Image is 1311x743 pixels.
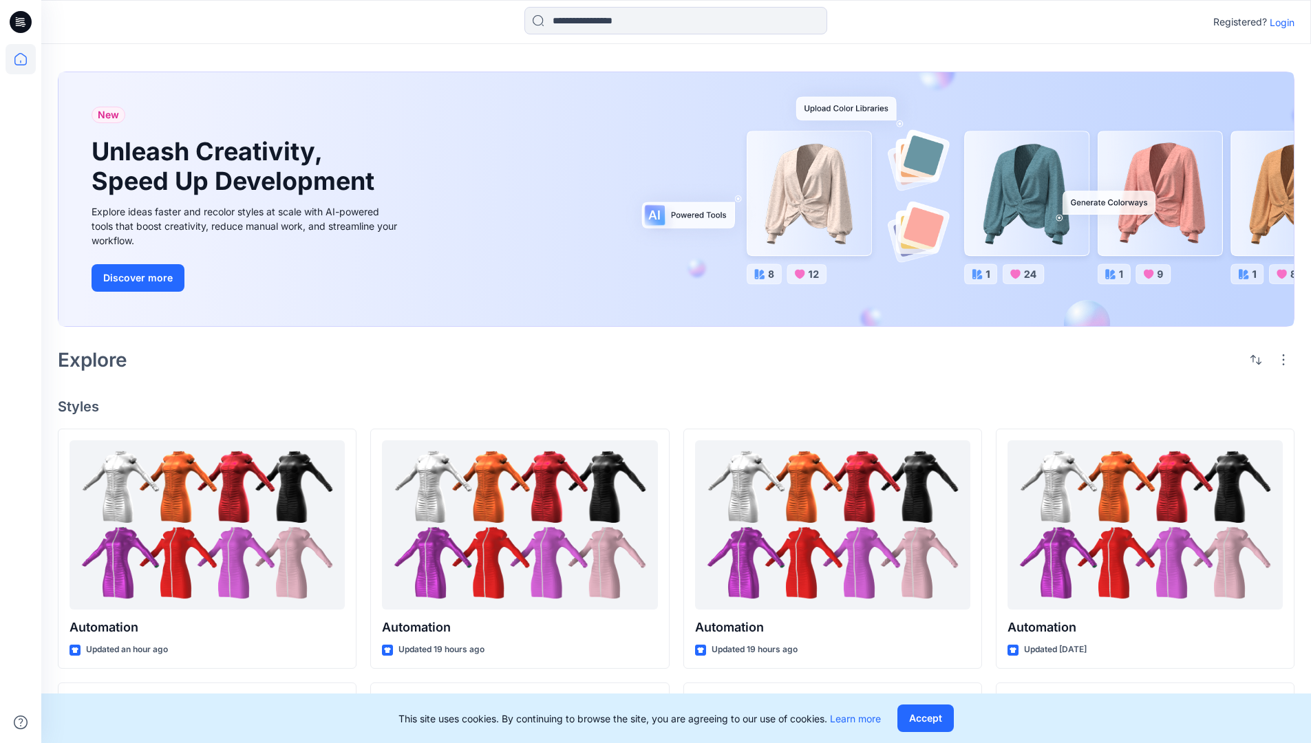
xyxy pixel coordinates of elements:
[92,264,401,292] a: Discover more
[58,349,127,371] h2: Explore
[1270,15,1294,30] p: Login
[86,643,168,657] p: Updated an hour ago
[382,618,657,637] p: Automation
[1213,14,1267,30] p: Registered?
[382,440,657,610] a: Automation
[712,643,798,657] p: Updated 19 hours ago
[98,107,119,123] span: New
[70,618,345,637] p: Automation
[695,440,970,610] a: Automation
[398,643,484,657] p: Updated 19 hours ago
[695,618,970,637] p: Automation
[92,137,381,196] h1: Unleash Creativity, Speed Up Development
[1008,440,1283,610] a: Automation
[1024,643,1087,657] p: Updated [DATE]
[398,711,881,726] p: This site uses cookies. By continuing to browse the site, you are agreeing to our use of cookies.
[830,713,881,724] a: Learn more
[70,440,345,610] a: Automation
[58,398,1294,415] h4: Styles
[897,704,954,732] button: Accept
[1008,618,1283,637] p: Automation
[92,204,401,248] div: Explore ideas faster and recolor styles at scale with AI-powered tools that boost creativity, red...
[92,264,184,292] button: Discover more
